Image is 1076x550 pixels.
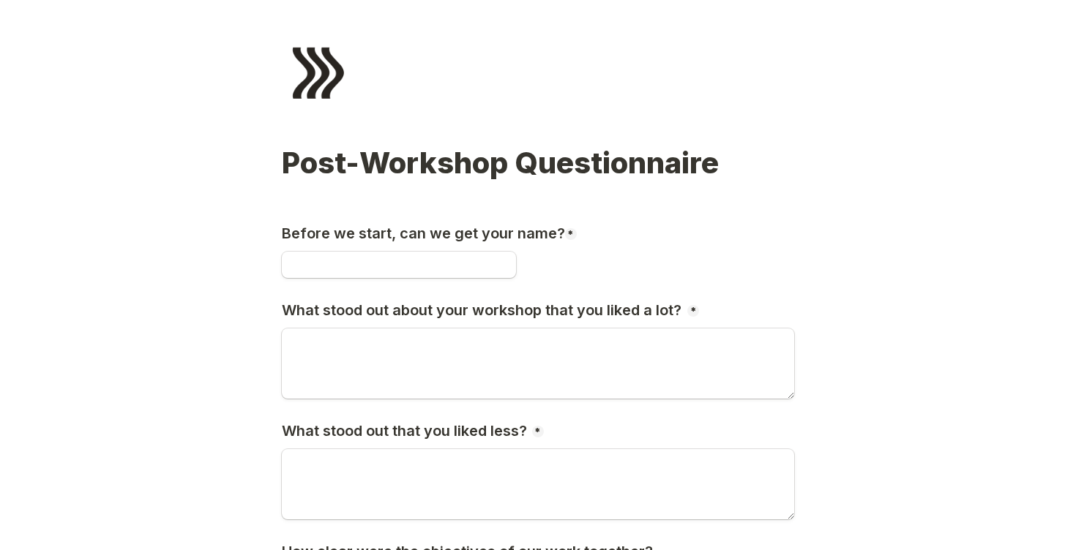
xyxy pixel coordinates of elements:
[282,301,685,320] h3: What stood out about your workshop that you liked a lot?
[282,252,516,278] input: Before we start, can we get your name?
[282,225,569,243] h3: Before we start, can we get your name?
[282,449,794,519] textarea: What stood out that you liked less?
[282,328,794,399] textarea: What stood out about your workshop that you liked a lot?
[282,422,531,440] h3: What stood out that you liked less?
[282,37,355,110] img: Form logo
[282,147,794,208] h1: Post-Workshop Questionnaire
